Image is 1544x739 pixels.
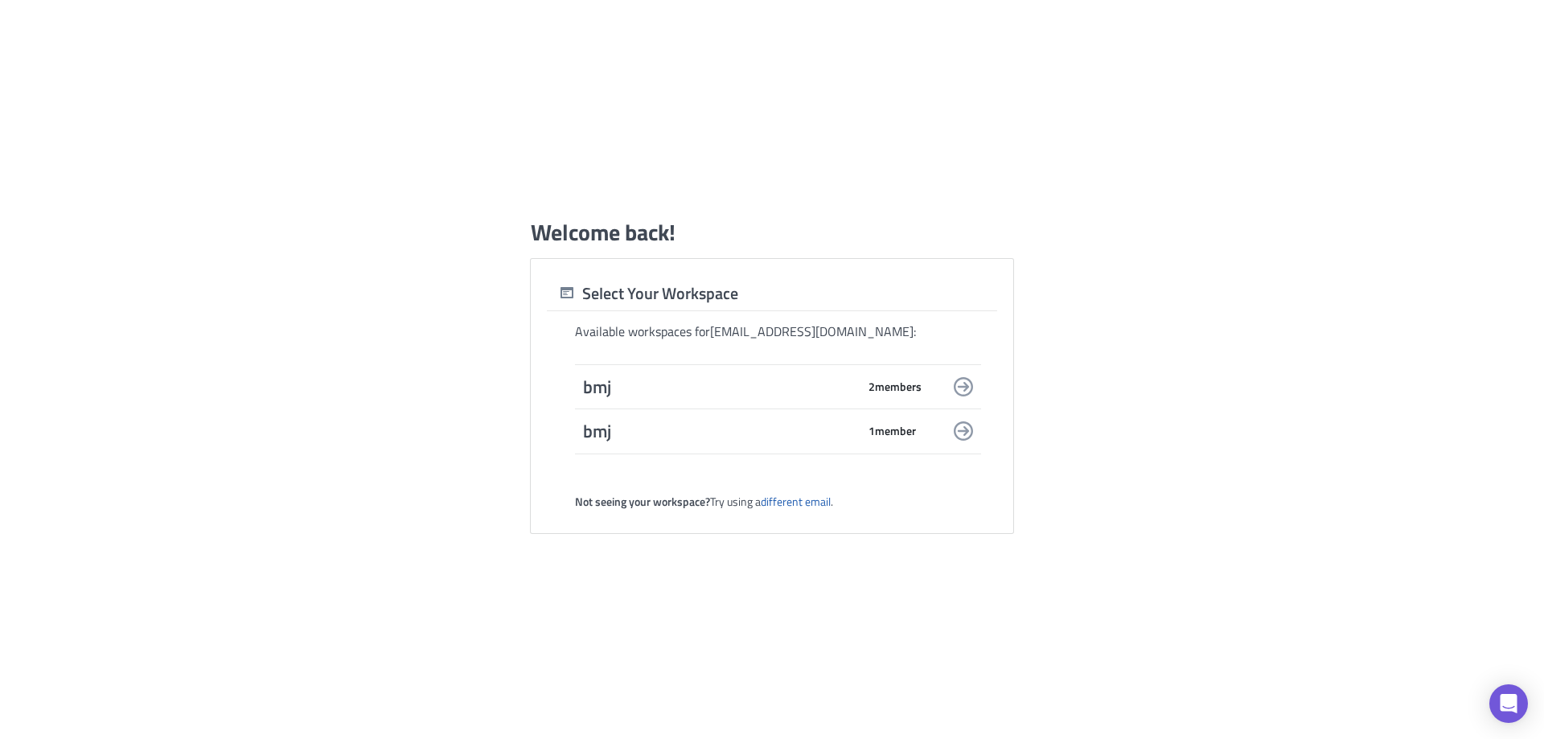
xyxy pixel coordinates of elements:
[547,283,738,304] div: Select Your Workspace
[868,424,916,438] span: 1 member
[868,380,922,394] span: 2 member s
[761,493,831,510] a: different email
[583,376,856,398] span: bmj
[575,493,710,510] strong: Not seeing your workspace?
[575,323,981,340] div: Available workspaces for [EMAIL_ADDRESS][DOMAIN_NAME] :
[531,218,675,247] h1: Welcome back!
[1489,684,1528,723] div: Open Intercom Messenger
[583,420,856,442] span: bmj
[575,495,981,509] div: Try using a .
